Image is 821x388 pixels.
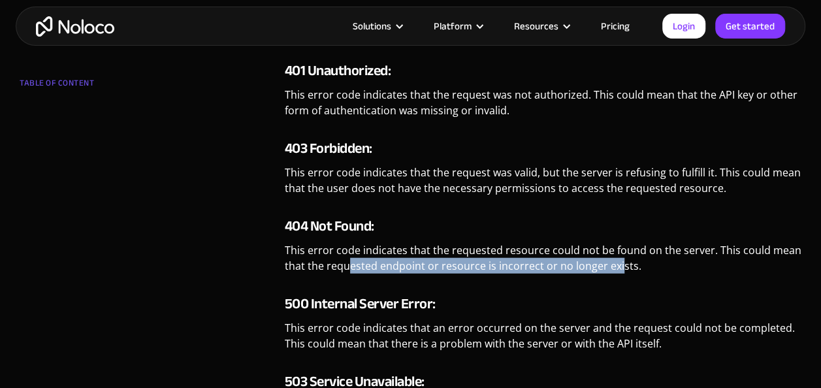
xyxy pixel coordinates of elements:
[285,87,801,128] p: This error code indicates that the request was not authorized. This could mean that the API key o...
[285,165,801,206] p: This error code indicates that the request was valid, but the server is refusing to fulfill it. T...
[498,18,585,35] div: Resources
[353,18,391,35] div: Solutions
[336,18,417,35] div: Solutions
[715,14,785,39] a: Get started
[285,320,801,361] p: This error code indicates that an error occurred on the server and the request could not be compl...
[585,18,646,35] a: Pricing
[20,73,174,99] div: TABLE OF CONTENT
[434,18,472,35] div: Platform
[514,18,558,35] div: Resources
[285,294,801,314] h4: 500 Internal Server Error:
[285,242,801,283] p: This error code indicates that the requested resource could not be found on the server. This coul...
[36,16,114,37] a: home
[285,216,801,236] h4: 404 Not Found:
[417,18,498,35] div: Platform
[285,61,801,80] h4: 401 Unauthorized:
[662,14,705,39] a: Login
[285,138,801,158] h4: 403 Forbidden:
